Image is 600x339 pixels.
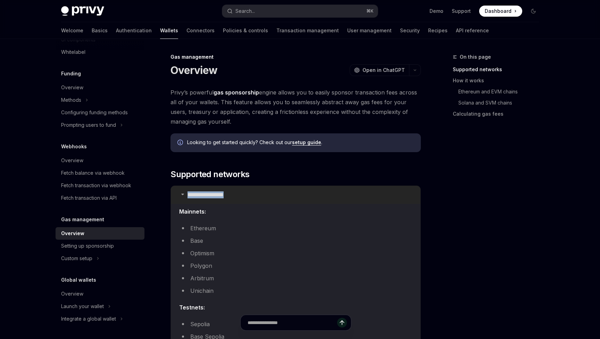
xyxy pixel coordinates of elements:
a: Dashboard [479,6,522,17]
div: Overview [61,83,83,92]
a: Fetch balance via webhook [56,167,144,179]
span: Dashboard [485,8,511,15]
li: Arbitrum [179,273,412,283]
a: Whitelabel [56,46,144,58]
h5: Funding [61,69,81,78]
a: Configuring funding methods [56,106,144,119]
a: Overview [56,227,144,240]
div: Custom setup [61,254,92,263]
div: Setting up sponsorship [61,242,114,250]
button: Toggle dark mode [528,6,539,17]
div: Overview [61,290,83,298]
a: Transaction management [276,22,339,39]
a: API reference [456,22,489,39]
a: Authentication [116,22,152,39]
a: Overview [56,288,144,300]
a: Solana and SVM chains [453,97,544,108]
a: Welcome [61,22,83,39]
strong: Mainnets: [179,208,206,215]
h5: Global wallets [61,276,96,284]
a: Calculating gas fees [453,108,544,119]
h5: Webhooks [61,142,87,151]
li: Unichain [179,286,412,296]
span: On this page [460,53,491,61]
a: Overview [56,154,144,167]
div: Integrate a global wallet [61,315,116,323]
li: Optimism [179,248,412,258]
a: Basics [92,22,108,39]
img: dark logo [61,6,104,16]
a: Demo [430,8,443,15]
a: Setting up sponsorship [56,240,144,252]
a: Recipes [428,22,448,39]
div: Methods [61,96,81,104]
strong: gas sponsorship [214,89,259,96]
svg: Info [177,140,184,147]
a: Connectors [186,22,215,39]
button: Send message [337,318,347,328]
div: Fetch balance via webhook [61,169,125,177]
div: Fetch transaction via webhook [61,181,131,190]
a: Overview [56,81,144,94]
div: Gas management [170,53,421,60]
div: Overview [61,229,84,238]
a: Supported networks [453,64,544,75]
div: Whitelabel [61,48,85,56]
a: Fetch transaction via webhook [56,179,144,192]
span: ⌘ K [366,8,374,14]
a: Security [400,22,420,39]
button: Toggle Launch your wallet section [56,300,144,313]
strong: Testnets: [179,304,205,311]
span: Privy’s powerful engine allows you to easily sponsor transaction fees across all of your wallets.... [170,88,421,126]
span: Looking to get started quickly? Check out our . [187,139,414,146]
span: Open in ChatGPT [362,67,405,74]
a: Wallets [160,22,178,39]
input: Ask a question... [248,315,337,330]
a: Ethereum and EVM chains [453,86,544,97]
div: Overview [61,156,83,165]
a: User management [347,22,392,39]
li: Polygon [179,261,412,271]
a: Support [452,8,471,15]
div: Launch your wallet [61,302,104,311]
div: Search... [235,7,255,15]
div: Configuring funding methods [61,108,128,117]
button: Toggle Custom setup section [56,252,144,265]
div: Fetch transaction via API [61,194,117,202]
button: Toggle Methods section [56,94,144,106]
li: Ethereum [179,223,412,233]
a: How it works [453,75,544,86]
a: setup guide [292,139,321,146]
div: Prompting users to fund [61,121,116,129]
button: Open search [222,5,378,17]
button: Toggle Integrate a global wallet section [56,313,144,325]
a: Policies & controls [223,22,268,39]
span: Supported networks [170,169,249,180]
a: Fetch transaction via API [56,192,144,204]
h5: Gas management [61,215,104,224]
button: Open in ChatGPT [350,64,409,76]
button: Toggle Prompting users to fund section [56,119,144,131]
h1: Overview [170,64,217,76]
li: Base [179,236,412,246]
